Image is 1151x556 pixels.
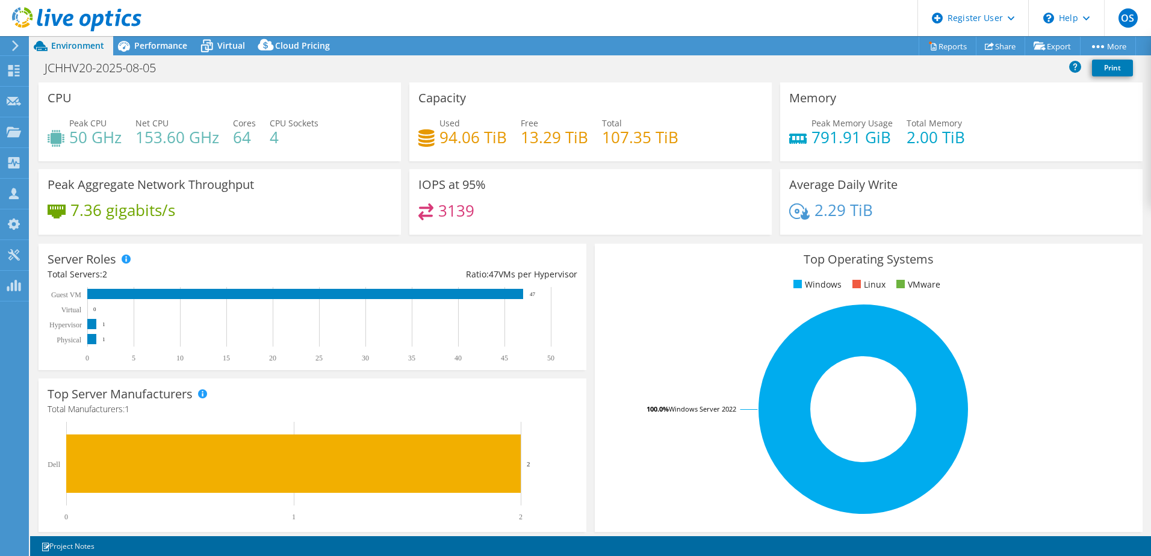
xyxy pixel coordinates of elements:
[455,354,462,362] text: 40
[501,354,508,362] text: 45
[39,61,175,75] h1: JCHHV20-2025-08-05
[1043,13,1054,23] svg: \n
[57,336,81,344] text: Physical
[408,354,415,362] text: 35
[849,278,886,291] li: Linux
[33,539,103,554] a: Project Notes
[48,253,116,266] h3: Server Roles
[70,203,175,217] h4: 7.36 gigabits/s
[438,204,474,217] h4: 3139
[233,117,256,129] span: Cores
[315,354,323,362] text: 25
[51,291,81,299] text: Guest VM
[176,354,184,362] text: 10
[48,178,254,191] h3: Peak Aggregate Network Throughput
[233,131,256,144] h4: 64
[134,40,187,51] span: Performance
[439,131,507,144] h4: 94.06 TiB
[269,354,276,362] text: 20
[669,404,736,413] tspan: Windows Server 2022
[312,268,577,281] div: Ratio: VMs per Hypervisor
[48,268,312,281] div: Total Servers:
[811,131,893,144] h4: 791.91 GiB
[602,117,622,129] span: Total
[132,354,135,362] text: 5
[135,131,219,144] h4: 153.60 GHz
[1118,8,1138,28] span: OS
[489,268,498,280] span: 47
[48,403,577,416] h4: Total Manufacturers:
[48,460,60,469] text: Dell
[530,291,536,297] text: 47
[270,131,318,144] h4: 4
[49,321,82,329] text: Hypervisor
[789,91,836,105] h3: Memory
[102,336,105,342] text: 1
[1080,37,1136,55] a: More
[362,354,369,362] text: 30
[1092,60,1133,76] a: Print
[125,403,129,415] span: 1
[919,37,976,55] a: Reports
[602,131,678,144] h4: 107.35 TiB
[418,91,466,105] h3: Capacity
[547,354,554,362] text: 50
[521,117,538,129] span: Free
[519,513,523,521] text: 2
[48,388,193,401] h3: Top Server Manufacturers
[1025,37,1081,55] a: Export
[789,178,898,191] h3: Average Daily Write
[521,131,588,144] h4: 13.29 TiB
[907,117,962,129] span: Total Memory
[814,203,873,217] h4: 2.29 TiB
[135,117,169,129] span: Net CPU
[976,37,1025,55] a: Share
[64,513,68,521] text: 0
[93,306,96,312] text: 0
[790,278,842,291] li: Windows
[61,306,82,314] text: Virtual
[217,40,245,51] span: Virtual
[907,131,965,144] h4: 2.00 TiB
[604,253,1134,266] h3: Top Operating Systems
[275,40,330,51] span: Cloud Pricing
[811,117,893,129] span: Peak Memory Usage
[270,117,318,129] span: CPU Sockets
[102,268,107,280] span: 2
[69,131,122,144] h4: 50 GHz
[418,178,486,191] h3: IOPS at 95%
[893,278,940,291] li: VMware
[48,91,72,105] h3: CPU
[223,354,230,362] text: 15
[69,117,107,129] span: Peak CPU
[647,404,669,413] tspan: 100.0%
[102,321,105,327] text: 1
[292,513,296,521] text: 1
[527,460,530,468] text: 2
[439,117,460,129] span: Used
[51,40,104,51] span: Environment
[85,354,89,362] text: 0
